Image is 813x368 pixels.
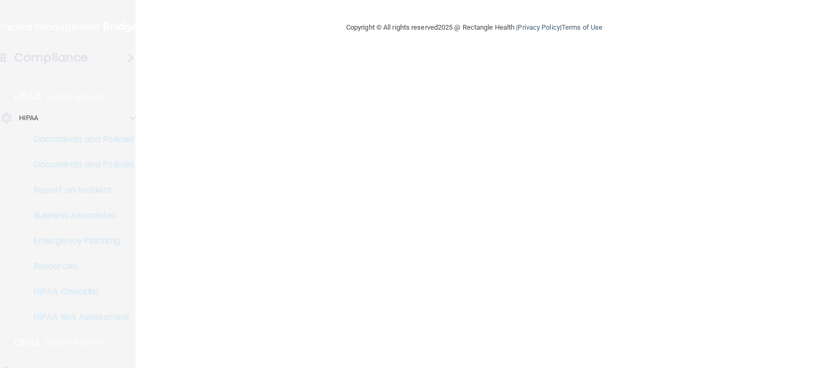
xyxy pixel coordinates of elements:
div: Copyright © All rights reserved 2025 @ Rectangle Health | | [281,11,667,44]
h4: Compliance [14,50,88,65]
p: Documents and Policies [7,159,151,170]
p: HIPAA [19,112,39,124]
a: Privacy Policy [518,23,559,31]
p: OSHA [14,336,41,349]
p: Learn More! [46,336,102,349]
p: HIPAA Risk Assessment [7,312,151,322]
p: HIPAA [14,91,41,103]
p: Report an Incident [7,185,151,195]
p: Documents and Policies [7,134,151,145]
p: Emergency Planning [7,236,151,246]
p: Learn More! [47,91,103,103]
a: Terms of Use [562,23,602,31]
p: HIPAA Checklist [7,286,151,297]
p: Resources [7,261,151,272]
p: Business Associates [7,210,151,221]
